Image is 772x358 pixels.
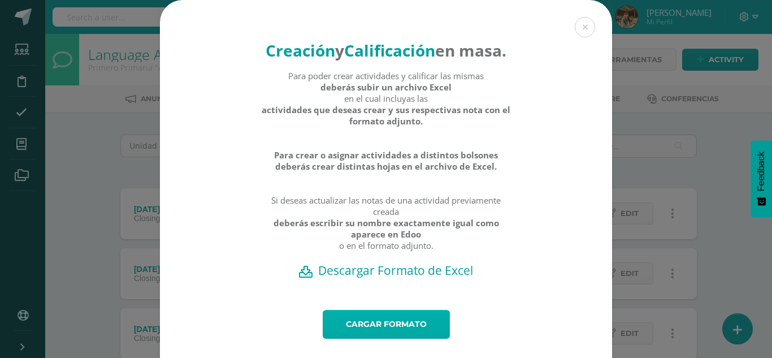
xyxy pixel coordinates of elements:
[266,40,335,61] strong: Creación
[180,262,592,278] a: Descargar Formato de Excel
[261,149,511,172] strong: Para crear o asignar actividades a distintos bolsones deberás crear distintas hojas en el archivo...
[320,81,452,93] strong: deberás subir un archivo Excel
[261,70,511,262] div: Para poder crear actividades y calificar las mismas en el cual incluyas las Si deseas actualizar ...
[335,40,344,61] strong: y
[261,217,511,240] strong: deberás escribir su nombre exactamente igual como aparece en Edoo
[575,17,595,37] button: Close (Esc)
[261,104,511,127] strong: actividades que deseas crear y sus respectivas nota con el formato adjunto.
[261,40,511,61] h4: en masa.
[751,140,772,217] button: Feedback - Mostrar encuesta
[756,152,766,191] span: Feedback
[323,310,450,339] a: Cargar formato
[344,40,435,61] strong: Calificación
